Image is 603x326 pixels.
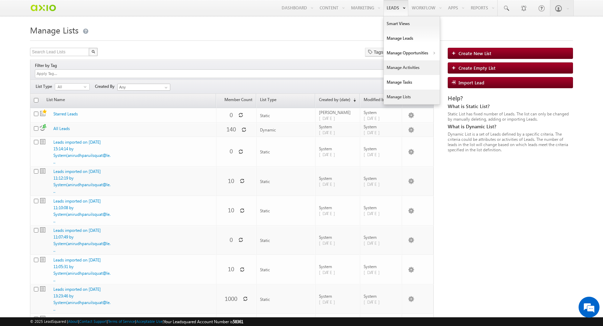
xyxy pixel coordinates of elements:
[319,146,357,151] span: System
[365,48,389,56] button: Tags
[36,71,77,77] input: Apply Tag...
[448,103,573,109] div: What is Static List?
[260,297,270,302] span: Static
[260,238,270,243] span: Static
[230,147,233,155] span: 0
[164,319,243,324] span: Your Leadsquared Account Number is
[228,265,234,273] span: 10
[40,198,45,203] span: Static
[34,98,38,103] input: Check all records
[40,108,48,116] span: Static
[53,139,111,165] a: Leads imported on [DATE] 15:14:14 by System(anirudhparuilsquat@le...
[364,210,384,216] span: [DATE]
[364,235,399,240] span: System
[319,151,339,157] span: [DATE]
[53,287,111,312] a: Leads imported on [DATE] 13:23:46 by System(anirudhparuilsquat@le...
[108,319,135,324] a: Terms of Service
[55,84,84,90] span: All
[79,319,107,324] a: Contact Support
[68,319,78,324] a: About
[40,257,45,262] span: Static
[230,111,233,119] span: 0
[161,84,170,91] a: Show All Items
[319,235,357,240] span: System
[319,129,339,135] span: [DATE]
[30,2,56,14] img: Custom Logo
[53,198,111,223] a: Leads imported on [DATE] 11:10:08 by System(anirudhparuilsquat@le...
[40,227,45,233] span: Static
[53,126,70,131] a: All Leads
[360,94,401,108] a: Modified by (date)
[364,110,399,115] span: System
[384,90,440,104] a: Manage Lists
[364,205,399,210] span: System
[319,299,339,305] span: [DATE]
[364,181,384,187] span: [DATE]
[384,60,440,75] a: Manage Activities
[226,125,236,133] span: 140
[448,131,573,152] div: Dynamic List is a set of Leads defined by a specific criteria. The criteria could be attributes o...
[319,264,357,269] span: System
[452,51,459,55] img: add_icon.png
[364,129,384,135] span: [DATE]
[136,319,163,324] a: Acceptable Use
[53,169,111,194] a: Leads imported on [DATE] 11:12:19 by System(anirudhparuilsquat@le...
[256,94,315,108] a: List Type
[260,179,270,184] span: Static
[448,77,573,88] a: Import Lead
[53,111,78,116] a: Starred Leads
[364,240,384,246] span: [DATE]
[40,316,45,321] span: Static
[230,236,233,244] span: 0
[364,299,384,305] span: [DATE]
[30,24,79,36] span: Manage Lists
[40,286,45,291] span: Static
[40,139,45,144] span: Static
[319,294,357,299] span: System
[260,208,270,213] span: Static
[36,83,55,90] span: List Type
[319,269,339,275] span: [DATE]
[364,115,384,121] span: [DATE]
[384,31,440,46] a: Manage Leads
[319,110,357,115] span: [PERSON_NAME]
[315,94,359,108] a: Created by (date)(sorted descending)
[452,80,459,84] img: import_icon.png
[260,113,270,118] span: Static
[260,267,270,272] span: Static
[448,111,573,122] div: Static List has fixed number of Leads. The list can only be changed by manually deleting, adding ...
[319,205,357,210] span: System
[95,83,117,90] span: Created By
[84,85,89,88] span: select
[117,84,170,91] input: Type to Search
[91,50,95,53] img: Search
[319,210,339,216] span: [DATE]
[319,240,339,246] span: [DATE]
[364,264,399,269] span: System
[30,318,243,325] span: © 2025 LeadSquared | | | | |
[364,176,399,181] span: System
[216,94,256,108] a: Member Count
[43,94,68,108] a: List Name
[350,97,356,103] span: (sorted descending)
[228,177,234,185] span: 10
[260,127,276,132] span: Dynamic
[364,294,399,299] span: System
[384,16,440,31] a: Smart Views
[53,257,111,282] a: Leads imported on [DATE] 11:05:31 by System(anirudhparuilsquat@le...
[364,146,399,151] span: System
[364,124,399,129] span: System
[459,50,491,56] span: Create New List
[319,124,357,129] span: System
[319,176,357,181] span: System
[459,65,496,71] span: Create Empty List
[260,149,270,154] span: Static
[35,62,59,69] div: Filter by Tag
[364,269,384,275] span: [DATE]
[459,79,484,85] span: Import Lead
[448,123,573,130] div: What is Dynamic List?
[225,295,237,303] span: 1000
[233,319,243,324] span: 58361
[40,168,45,174] span: Static
[53,228,111,253] a: Leads imported on [DATE] 11:07:49 by System(anirudhparuilsquat@le...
